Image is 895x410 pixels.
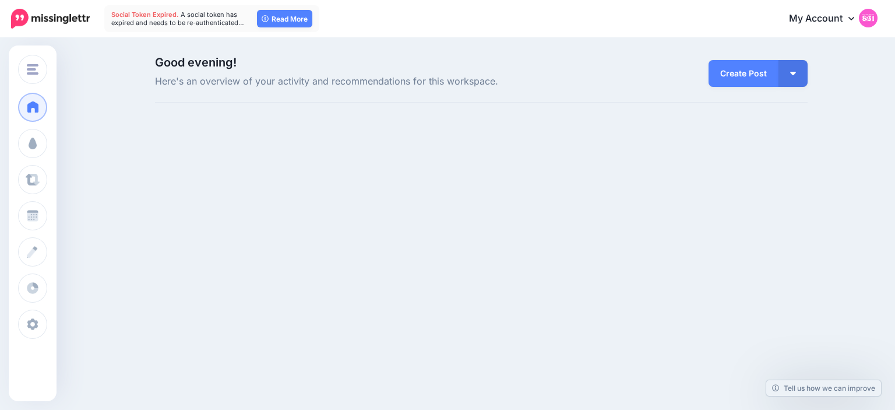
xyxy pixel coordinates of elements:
[111,10,179,19] span: Social Token Expired.
[111,10,244,27] span: A social token has expired and needs to be re-authenticated…
[777,5,878,33] a: My Account
[257,10,312,27] a: Read More
[155,74,584,89] span: Here's an overview of your activity and recommendations for this workspace.
[27,64,38,75] img: menu.png
[155,55,237,69] span: Good evening!
[709,60,778,87] a: Create Post
[790,72,796,75] img: arrow-down-white.png
[11,9,90,29] img: Missinglettr
[766,380,881,396] a: Tell us how we can improve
